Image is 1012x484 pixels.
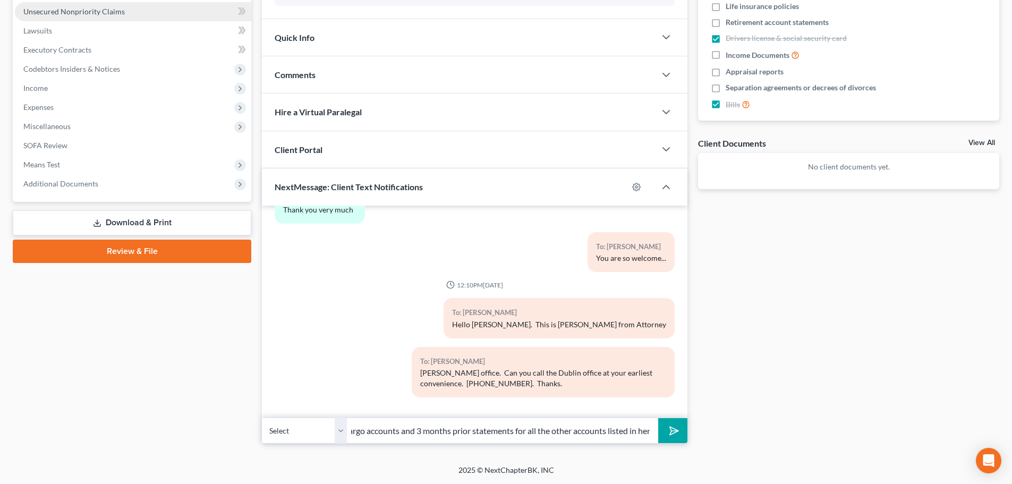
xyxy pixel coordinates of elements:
span: Expenses [23,103,54,112]
span: Drivers license & social security card [726,33,847,44]
a: Executory Contracts [15,40,251,60]
div: 2025 © NextChapterBK, INC [203,465,809,484]
span: Codebtors Insiders & Notices [23,64,120,73]
span: Client Portal [275,145,322,155]
span: Lawsuits [23,26,52,35]
span: Miscellaneous [23,122,71,131]
div: Thank you very much [283,205,356,215]
span: SOFA Review [23,141,67,150]
span: Income Documents [726,50,789,61]
span: Separation agreements or decrees of divorces [726,82,876,93]
div: To: [PERSON_NAME] [420,355,666,368]
span: Additional Documents [23,179,98,188]
span: Means Test [23,160,60,169]
span: Retirement account statements [726,17,829,28]
div: To: [PERSON_NAME] [596,241,666,253]
span: Appraisal reports [726,66,784,77]
div: You are so welcome... [596,253,666,264]
a: Lawsuits [15,21,251,40]
span: Comments [275,70,316,80]
a: Unsecured Nonpriority Claims [15,2,251,21]
span: Income [23,83,48,92]
span: Hire a Virtual Paralegal [275,107,362,117]
a: View All [968,139,995,147]
div: 12:10PM[DATE] [275,281,675,290]
a: Download & Print [13,210,251,235]
span: NextMessage: Client Text Notifications [275,182,423,192]
p: No client documents yet. [707,162,991,172]
span: Quick Info [275,32,314,43]
div: Client Documents [698,138,766,149]
span: Life insurance policies [726,1,799,12]
input: Say something... [347,418,658,444]
a: SOFA Review [15,136,251,155]
span: Unsecured Nonpriority Claims [23,7,125,16]
div: [PERSON_NAME] office. Can you call the Dublin office at your earliest convenience. [PHONE_NUMBER]... [420,368,666,389]
span: Bills [726,99,740,110]
span: Executory Contracts [23,45,91,54]
div: Hello [PERSON_NAME]. This is [PERSON_NAME] from Attorney [452,319,666,330]
div: To: [PERSON_NAME] [452,307,666,319]
a: Review & File [13,240,251,263]
div: Open Intercom Messenger [976,448,1001,473]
